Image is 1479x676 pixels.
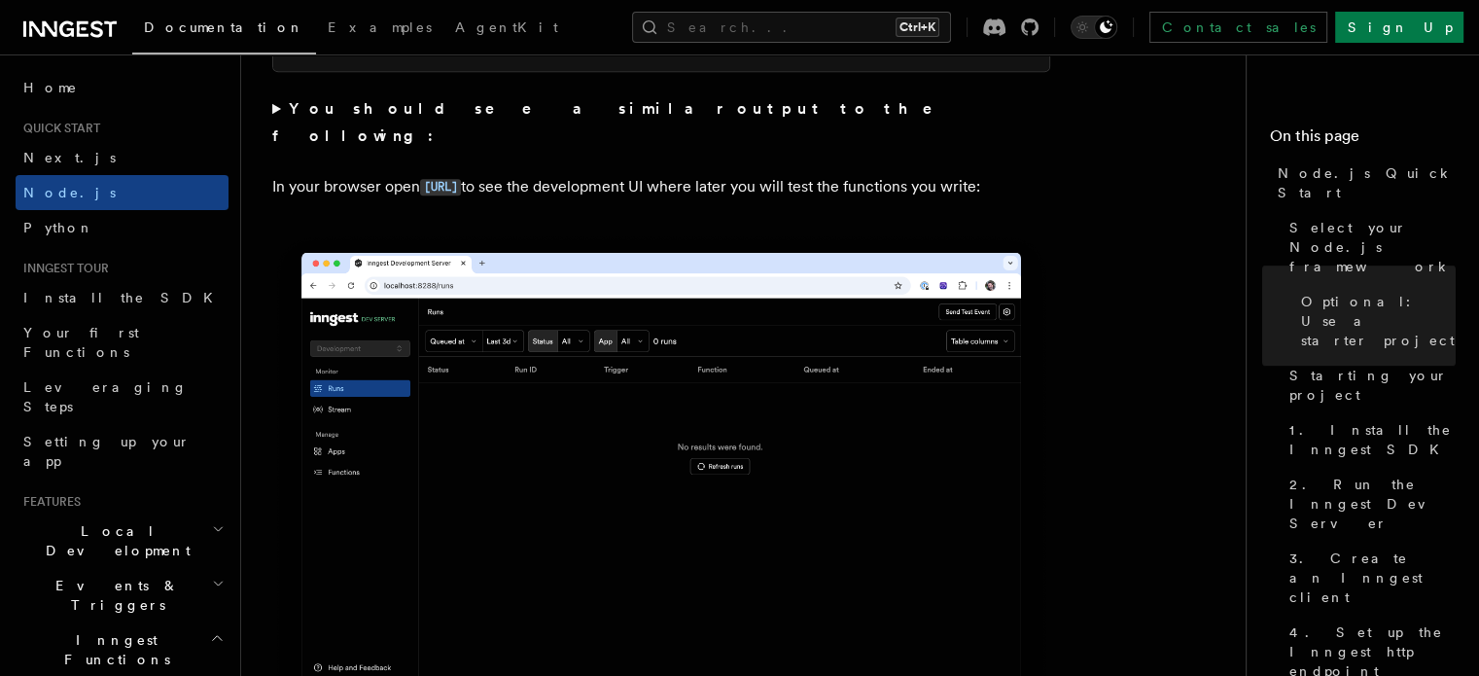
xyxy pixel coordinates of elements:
a: Documentation [132,6,316,54]
a: Contact sales [1149,12,1327,43]
span: Optional: Use a starter project [1301,292,1456,350]
span: Inngest tour [16,261,109,276]
a: Select your Node.js framework [1282,210,1456,284]
span: Features [16,494,81,510]
span: Documentation [144,19,304,35]
button: Local Development [16,514,229,568]
span: Python [23,220,94,235]
span: 2. Run the Inngest Dev Server [1289,475,1456,533]
span: Local Development [16,521,212,560]
span: Quick start [16,121,100,136]
a: 3. Create an Inngest client [1282,541,1456,615]
a: Optional: Use a starter project [1293,284,1456,358]
a: Next.js [16,140,229,175]
span: Select your Node.js framework [1289,218,1456,276]
a: Home [16,70,229,105]
a: Examples [316,6,443,53]
a: Sign Up [1335,12,1463,43]
span: Inngest Functions [16,630,210,669]
span: Leveraging Steps [23,379,188,414]
button: Events & Triggers [16,568,229,623]
span: 3. Create an Inngest client [1289,549,1456,607]
span: AgentKit [455,19,558,35]
span: Install the SDK [23,290,225,305]
span: 1. Install the Inngest SDK [1289,420,1456,459]
a: 1. Install the Inngest SDK [1282,412,1456,467]
span: Home [23,78,78,97]
a: 2. Run the Inngest Dev Server [1282,467,1456,541]
kbd: Ctrl+K [896,18,939,37]
a: Node.js Quick Start [1270,156,1456,210]
span: Node.js Quick Start [1278,163,1456,202]
a: AgentKit [443,6,570,53]
a: Node.js [16,175,229,210]
a: Starting your project [1282,358,1456,412]
span: Next.js [23,150,116,165]
h4: On this page [1270,125,1456,156]
span: Setting up your app [23,434,191,469]
summary: You should see a similar output to the following: [272,95,1050,150]
span: Node.js [23,185,116,200]
span: Your first Functions [23,325,139,360]
span: Events & Triggers [16,576,212,615]
a: Python [16,210,229,245]
a: Leveraging Steps [16,370,229,424]
a: Install the SDK [16,280,229,315]
span: Starting your project [1289,366,1456,405]
a: Your first Functions [16,315,229,370]
a: Setting up your app [16,424,229,479]
code: [URL] [420,179,461,196]
span: Examples [328,19,432,35]
button: Search...Ctrl+K [632,12,951,43]
a: [URL] [420,177,461,196]
p: In your browser open to see the development UI where later you will test the functions you write: [272,173,1050,201]
strong: You should see a similar output to the following: [272,99,960,145]
button: Toggle dark mode [1071,16,1117,39]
